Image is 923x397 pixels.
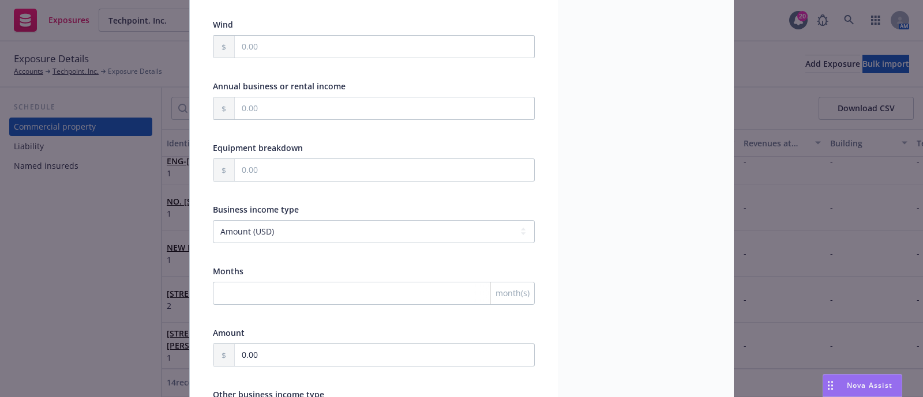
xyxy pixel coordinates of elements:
[213,19,233,30] span: Wind
[213,81,346,92] span: Annual business or rental income
[213,327,245,338] span: Amount
[847,380,892,390] span: Nova Assist
[213,204,299,215] span: Business income type
[496,287,530,299] span: month(s)
[235,97,534,119] input: 0.00
[213,142,303,153] span: Equipment breakdown
[823,375,838,396] div: Drag to move
[213,266,243,277] span: Months
[235,36,534,58] input: 0.00
[235,159,534,181] input: 0.00
[823,374,902,397] button: Nova Assist
[235,344,534,366] input: 0.00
